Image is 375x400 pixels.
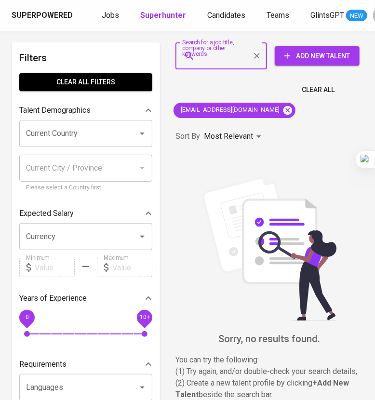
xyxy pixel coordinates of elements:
div: Requirements [19,355,152,374]
a: Candidates [207,10,247,22]
p: (1) Try again, and/or double-check your search details, [175,366,363,377]
a: GlintsGPT NEW [310,10,367,22]
p: Most Relevant [204,131,253,142]
div: Expected Salary [19,204,152,223]
button: Clear All filters [19,73,152,91]
button: Open [135,127,149,140]
p: Years of Experience [19,293,87,304]
p: Expected Salary [19,208,74,219]
a: Superhunter [140,10,188,22]
p: Sort By [175,131,200,142]
b: + Add New Talent [175,378,349,399]
button: Clear All [298,81,338,99]
span: Teams [267,11,289,20]
button: Clear [250,49,264,63]
span: Clear All filters [27,76,145,88]
div: Most Relevant [204,128,265,146]
a: Teams [267,10,291,22]
p: Please select a Country first [26,183,146,193]
p: You can try the following : [175,354,363,366]
button: Add New Talent [275,46,360,66]
h6: Filters [19,50,152,66]
span: GlintsGPT [310,11,344,20]
div: Superpowered [12,10,73,21]
span: 0 [25,314,28,321]
a: Jobs [102,10,121,22]
span: NEW [346,11,367,21]
p: Requirements [19,359,67,370]
h6: Sorry, no results found. [175,331,363,347]
input: Value [35,258,75,277]
span: 10+ [139,314,149,321]
p: Talent Demographics [19,105,91,116]
span: Clear All [302,84,335,96]
span: Add New Talent [282,50,352,62]
img: file_searching.svg [197,176,342,321]
input: Value [112,258,152,277]
div: Talent Demographics [19,101,152,120]
button: Open [135,230,149,243]
span: Jobs [102,11,119,20]
a: Superpowered [12,10,75,21]
span: [EMAIL_ADDRESS][DOMAIN_NAME] [174,106,285,115]
div: Years of Experience [19,289,152,308]
span: Candidates [207,11,245,20]
b: Superhunter [140,11,186,20]
div: [EMAIL_ADDRESS][DOMAIN_NAME] [174,103,295,118]
button: Open [135,381,149,394]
